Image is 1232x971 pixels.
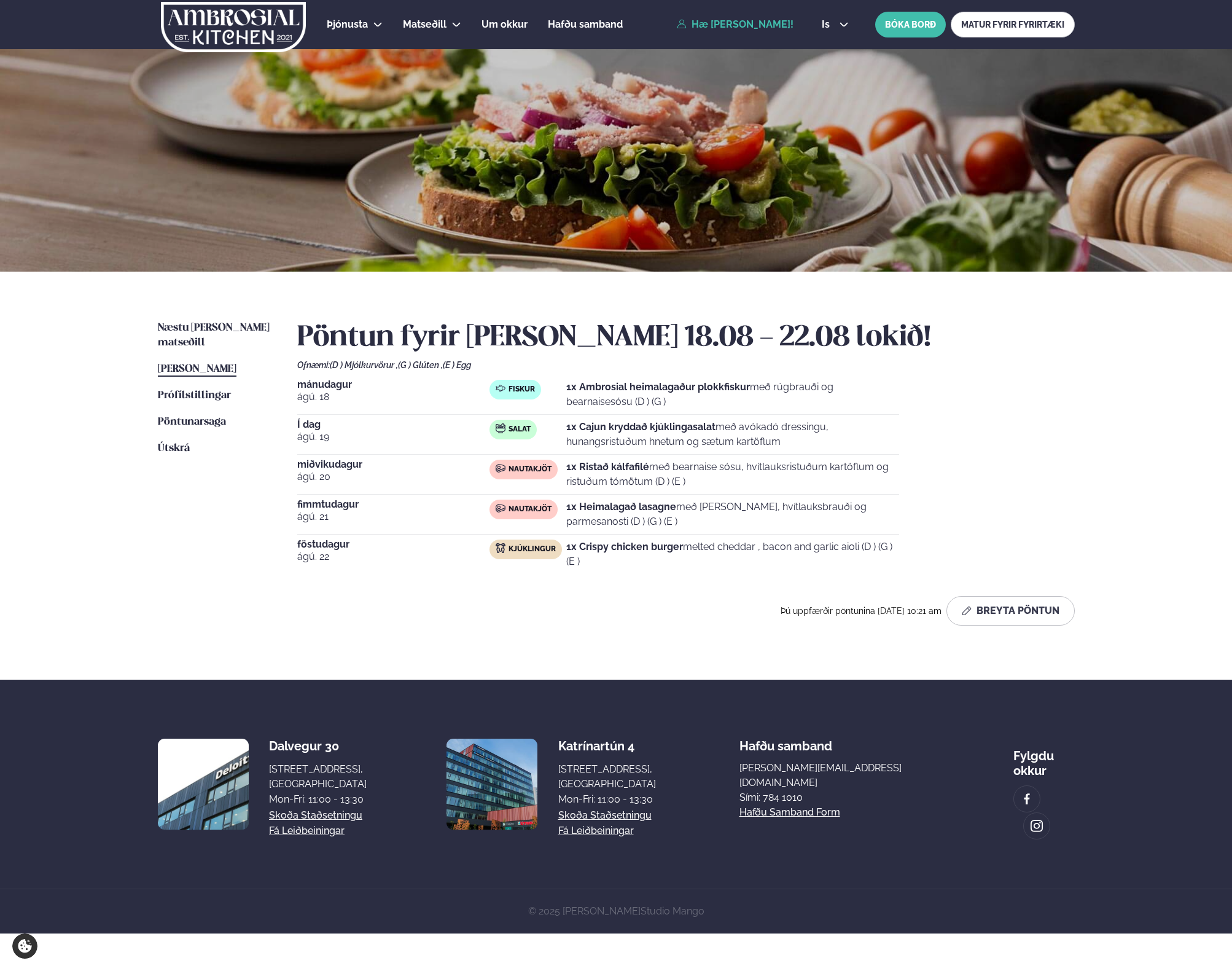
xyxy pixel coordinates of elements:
[496,423,505,433] img: salad.svg
[558,792,656,807] div: Mon-Fri: 11:00 - 13:30
[297,321,1075,355] h2: Pöntun fyrir [PERSON_NAME] 18.08 - 22.08 lokið!
[739,729,832,753] span: Hafðu samband
[566,541,683,552] strong: 1x Crispy chicken burger
[297,360,1075,370] div: Ofnæmi:
[496,503,505,513] img: beef.svg
[158,417,226,427] span: Pöntunarsaga
[297,420,489,430] span: Í dag
[1030,819,1043,833] img: image alt
[158,362,236,377] a: [PERSON_NAME]
[812,20,858,29] button: is
[12,934,37,959] a: Cookie settings
[158,443,190,454] span: Útskrá
[403,17,446,32] a: Matseðill
[1024,813,1050,839] a: image alt
[297,460,489,470] span: miðvikudagur
[481,17,528,32] a: Um okkur
[781,606,942,616] span: Þú uppfærðir pöntunina [DATE] 10:21 am
[548,17,623,32] a: Hafðu samband
[739,761,930,790] a: [PERSON_NAME][EMAIL_ADDRESS][DOMAIN_NAME]
[677,19,793,30] a: Hæ [PERSON_NAME]!
[496,463,505,473] img: beef.svg
[496,543,505,553] img: chicken.svg
[509,465,552,474] span: Nautakjöt
[443,360,471,370] span: (E ) Egg
[528,905,704,917] span: © 2025 [PERSON_NAME]
[641,905,704,917] a: Studio Mango
[160,2,307,52] img: logo
[327,17,368,32] a: Þjónusta
[158,415,226,430] a: Pöntunarsaga
[297,549,489,564] span: ágú. 22
[509,505,552,514] span: Nautakjöt
[558,824,634,838] a: Fá leiðbeiningar
[739,790,930,805] p: Sími: 784 1010
[297,380,489,390] span: mánudagur
[566,380,899,409] p: með rúgbrauði og bearnaisesósu (D ) (G )
[558,762,656,792] div: [STREET_ADDRESS], [GEOGRAPHIC_DATA]
[946,596,1075,626] button: Breyta Pöntun
[739,805,840,820] a: Hafðu samband form
[158,323,270,348] span: Næstu [PERSON_NAME] matseðill
[297,500,489,509] span: fimmtudagur
[269,808,362,823] a: Skoða staðsetningu
[875,12,946,37] button: BÓKA BORÐ
[158,321,273,350] a: Næstu [PERSON_NAME] matseðill
[558,739,656,753] div: Katrínartún 4
[566,500,899,529] p: með [PERSON_NAME], hvítlauksbrauði og parmesanosti (D ) (G ) (E )
[1013,739,1074,778] div: Fylgdu okkur
[330,360,398,370] span: (D ) Mjólkurvörur ,
[481,18,528,30] span: Um okkur
[548,18,623,30] span: Hafðu samband
[566,540,899,569] p: melted cheddar , bacon and garlic aioli (D ) (G ) (E )
[509,425,531,434] span: Salat
[566,421,715,433] strong: 1x Cajun kryddað kjúklingasalat
[297,430,489,444] span: ágú. 19
[1020,792,1034,806] img: image alt
[297,470,489,484] span: ágú. 20
[566,420,899,449] p: með avókadó dressingu, hunangsristuðum hnetum og sætum kartöflum
[297,540,489,549] span: föstudagur
[566,461,649,473] strong: 1x Ristað kálfafilé
[158,739,249,830] img: image alt
[158,441,190,456] a: Útskrá
[496,383,505,393] img: fish.svg
[269,762,367,792] div: [STREET_ADDRESS], [GEOGRAPHIC_DATA]
[158,388,231,403] a: Prófílstillingar
[1014,786,1040,812] a: image alt
[446,739,537,830] img: image alt
[509,385,535,395] span: Fiskur
[951,12,1075,37] a: MATUR FYRIR FYRIRTÆKI
[269,739,367,753] div: Dalvegur 30
[297,390,489,404] span: ágú. 18
[158,364,236,374] span: [PERSON_NAME]
[269,792,367,807] div: Mon-Fri: 11:00 - 13:30
[158,390,231,401] span: Prófílstillingar
[558,808,652,823] a: Skoða staðsetningu
[509,544,556,554] span: Kjúklingur
[822,20,833,29] span: is
[566,381,750,393] strong: 1x Ambrosial heimalagaður plokkfiskur
[269,824,345,838] a: Fá leiðbeiningar
[297,509,489,524] span: ágú. 21
[566,460,899,489] p: með bearnaise sósu, hvítlauksristuðum kartöflum og ristuðum tómötum (D ) (E )
[398,360,443,370] span: (G ) Glúten ,
[327,18,368,30] span: Þjónusta
[403,18,446,30] span: Matseðill
[566,501,676,513] strong: 1x Heimalagað lasagne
